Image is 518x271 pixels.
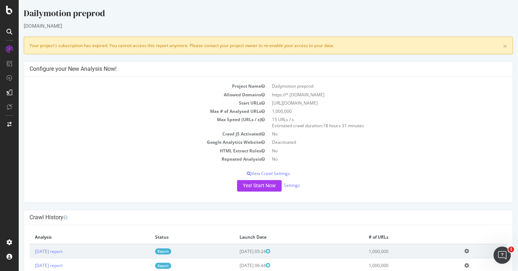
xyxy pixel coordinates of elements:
td: Allowed Domains [11,91,250,99]
td: Deactivated [250,138,489,146]
td: Crawl JS Activated [11,130,250,138]
span: [DATE] 05:24 [221,248,251,254]
td: Google Analytics Website [11,138,250,146]
a: Settings [265,182,281,188]
td: 15 URLs / s Estimated crawl duration: [250,115,489,130]
iframe: Intercom live chat [494,247,511,264]
td: https://*.[DOMAIN_NAME] [250,91,489,99]
th: Status [131,230,215,244]
td: No [250,130,489,138]
span: 1 [508,247,514,252]
td: Dailymotion preprod [250,82,489,90]
td: No [250,147,489,155]
a: Report [136,248,153,254]
h4: Crawl History [11,214,489,221]
td: HTML Extract Rules [11,147,250,155]
td: Max # of Analysed URLs [11,107,250,115]
a: × [484,42,489,50]
a: [DATE] report [16,262,44,268]
p: View Crawl Settings [11,170,489,176]
div: Dailymotion preprod [5,7,494,22]
th: Analysis [11,230,131,244]
td: Project Name [11,82,250,90]
button: Yes! Start Now [218,180,263,192]
th: # of URLs [345,230,440,244]
td: No [250,155,489,163]
td: [URL][DOMAIN_NAME] [250,99,489,107]
h4: Configure your New Analysis Now! [11,65,489,73]
div: Your project's subscription has expired. You cannot access this report anymore. Please contact yo... [5,37,494,54]
td: 1,000,000 [250,107,489,115]
th: Launch Date [215,230,345,244]
span: [DATE] 06:44 [221,262,251,268]
td: 1,000,000 [345,244,440,258]
a: Report [136,263,153,269]
td: Max Speed (URLs / s) [11,115,250,130]
td: Start URLs [11,99,250,107]
td: Repeated Analysis [11,155,250,163]
div: [DOMAIN_NAME] [5,22,494,29]
span: 18 hours 31 minutes [304,123,345,129]
a: [DATE] report [16,248,44,254]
